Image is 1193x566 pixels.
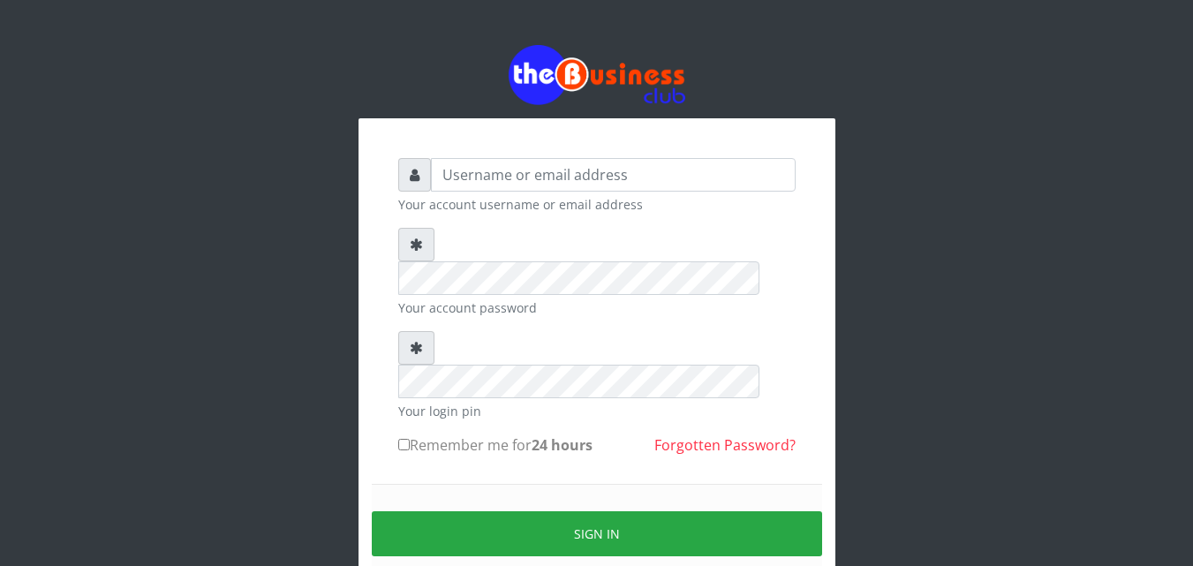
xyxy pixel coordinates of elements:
[398,298,796,317] small: Your account password
[398,402,796,420] small: Your login pin
[372,511,822,556] button: Sign in
[398,195,796,214] small: Your account username or email address
[398,439,410,450] input: Remember me for24 hours
[398,434,593,456] label: Remember me for
[654,435,796,455] a: Forgotten Password?
[532,435,593,455] b: 24 hours
[431,158,796,192] input: Username or email address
